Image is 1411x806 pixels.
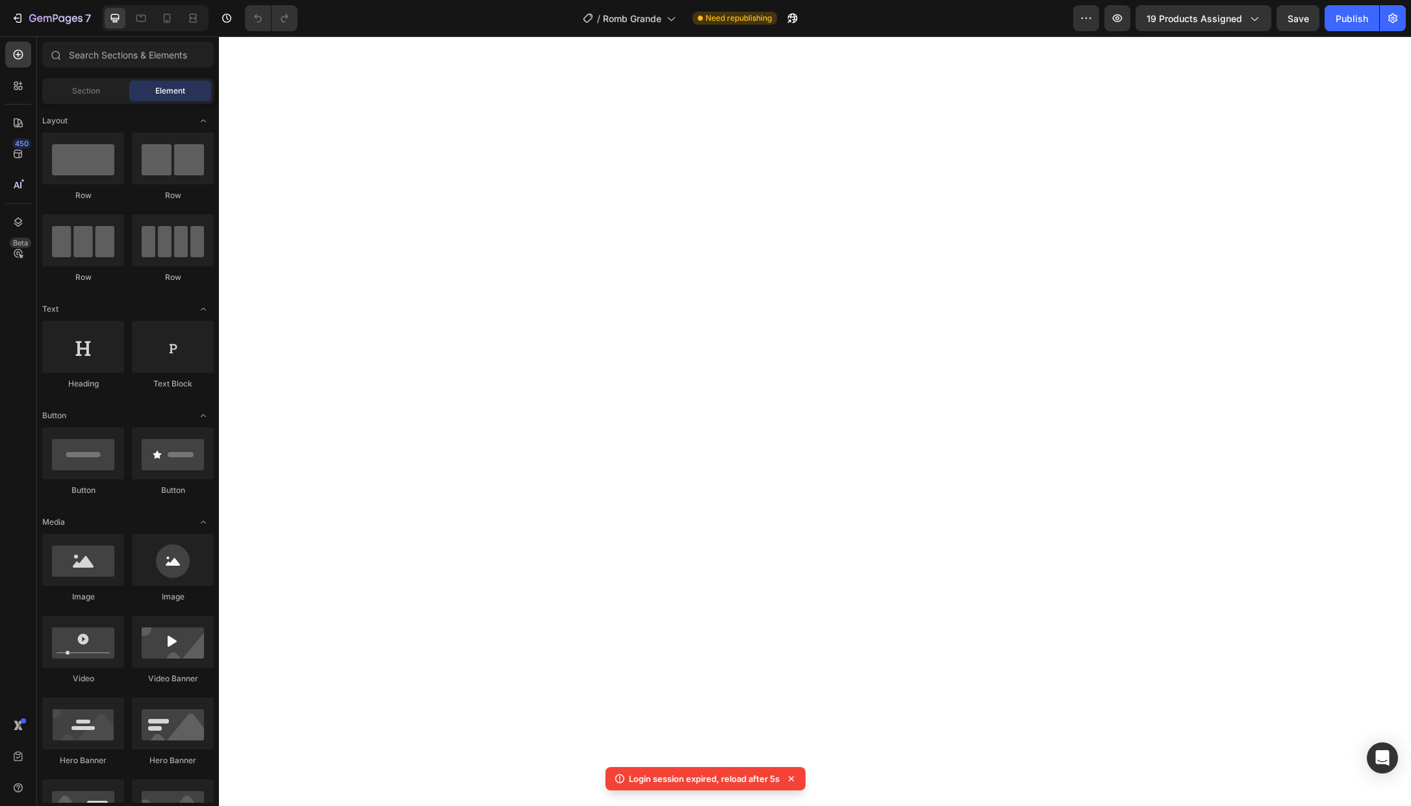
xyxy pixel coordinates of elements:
[155,85,185,97] span: Element
[1325,5,1379,31] button: Publish
[132,673,214,685] div: Video Banner
[42,190,124,201] div: Row
[705,12,772,24] span: Need republishing
[132,378,214,390] div: Text Block
[193,512,214,533] span: Toggle open
[1367,742,1398,774] div: Open Intercom Messenger
[42,378,124,390] div: Heading
[603,12,661,25] span: Romb Grande
[72,85,100,97] span: Section
[132,755,214,766] div: Hero Banner
[193,299,214,320] span: Toggle open
[1136,5,1271,31] button: 19 products assigned
[1147,12,1242,25] span: 19 products assigned
[85,10,91,26] p: 7
[42,485,124,496] div: Button
[132,271,214,283] div: Row
[42,673,124,685] div: Video
[42,755,124,766] div: Hero Banner
[132,485,214,496] div: Button
[12,138,31,149] div: 450
[5,5,97,31] button: 7
[42,303,58,315] span: Text
[42,115,68,127] span: Layout
[132,591,214,603] div: Image
[1288,13,1309,24] span: Save
[193,405,214,426] span: Toggle open
[42,591,124,603] div: Image
[1336,12,1368,25] div: Publish
[42,516,65,528] span: Media
[597,12,600,25] span: /
[193,110,214,131] span: Toggle open
[42,42,214,68] input: Search Sections & Elements
[629,772,780,785] p: Login session expired, reload after 5s
[42,410,66,422] span: Button
[219,36,1411,806] iframe: Design area
[245,5,298,31] div: Undo/Redo
[1277,5,1319,31] button: Save
[42,271,124,283] div: Row
[132,190,214,201] div: Row
[10,238,31,248] div: Beta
